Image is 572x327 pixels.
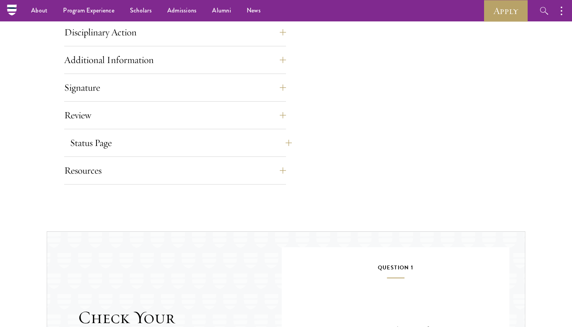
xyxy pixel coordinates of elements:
button: Status Page [70,134,292,152]
button: Resources [64,161,286,180]
button: Signature [64,78,286,97]
button: Disciplinary Action [64,23,286,42]
button: Review [64,106,286,125]
button: Additional Information [64,51,286,69]
h5: Question 1 [305,263,486,278]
